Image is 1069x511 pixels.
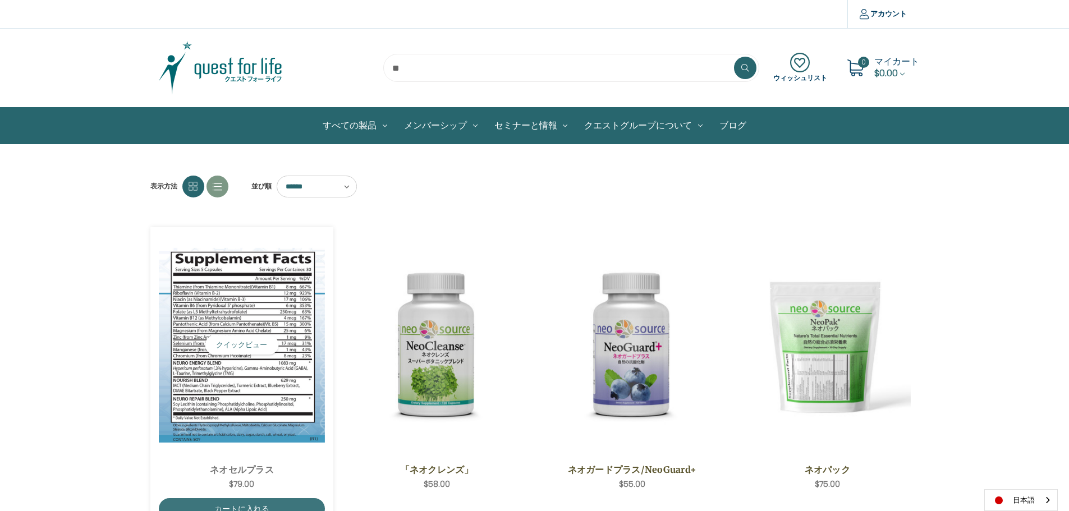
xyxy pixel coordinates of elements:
a: ネオパック [750,463,905,476]
span: $58.00 [424,478,450,490]
span: $75.00 [815,478,840,490]
span: 0 [858,57,869,68]
span: $0.00 [874,67,898,80]
button: クイックビュー [205,335,278,355]
a: ブログ [711,108,755,144]
a: ウィッシュリスト [773,53,827,83]
span: 表示方法 [150,181,177,191]
img: ネオガードプラス/NeoGuard+ [549,262,715,429]
a: NeoPak,$75.00 [744,236,911,455]
a: クエストグループについて [576,108,711,144]
span: $55.00 [619,478,645,490]
a: NeoCleanse,$58.00 [354,236,520,455]
a: 「ネオクレンズ」 [360,463,514,476]
div: Language [984,489,1058,511]
a: ネオセルプラス [164,463,319,476]
span: マイカート [874,55,919,68]
a: All Products [314,108,396,144]
label: 並び順 [245,178,272,195]
img: 「ネオクレンズ」 [354,262,520,429]
a: NeoCell Plus,$79.00 [159,236,325,455]
aside: Language selected: 日本語 [984,489,1058,511]
a: ネオガードプラス/NeoGuard+ [555,463,709,476]
a: メンバーシップ [396,108,486,144]
img: クエスト・グループ [150,40,291,96]
span: $79.00 [229,478,254,490]
a: Cart with 0 items [874,55,919,80]
a: 日本語 [985,490,1057,510]
a: セミナーと情報 [486,108,576,144]
img: ネオパック [744,262,911,429]
a: NeoGuard Plus,$55.00 [549,236,715,455]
